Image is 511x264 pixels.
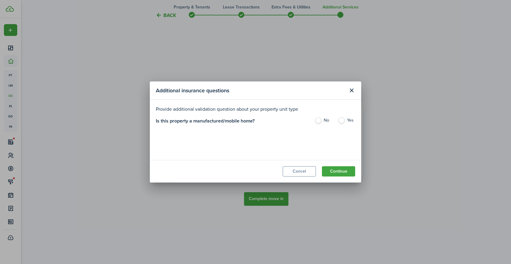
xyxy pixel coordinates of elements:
[322,166,355,177] button: Continue
[315,117,332,126] label: No
[156,106,355,113] p: Provide additional validation question about your property unit type
[338,117,355,126] label: Yes
[156,117,255,129] h4: Is this property a manufactured/mobile home?
[346,85,357,96] button: Close modal
[283,166,316,177] button: Cancel
[156,84,345,96] modal-title: Additional insurance questions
